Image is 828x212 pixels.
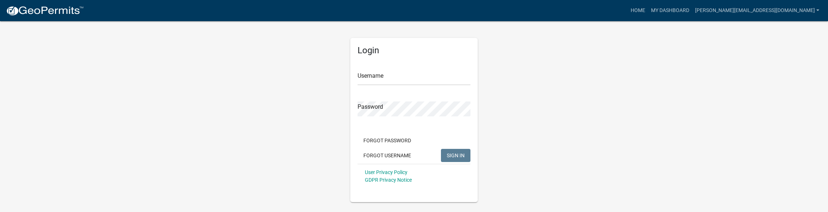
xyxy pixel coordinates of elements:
a: User Privacy Policy [365,169,407,175]
h5: Login [358,45,470,56]
a: GDPR Privacy Notice [365,177,412,183]
span: SIGN IN [447,152,465,158]
a: Home [628,4,648,18]
button: SIGN IN [441,149,470,162]
button: Forgot Password [358,134,417,147]
a: My Dashboard [648,4,692,18]
button: Forgot Username [358,149,417,162]
a: [PERSON_NAME][EMAIL_ADDRESS][DOMAIN_NAME] [692,4,822,18]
